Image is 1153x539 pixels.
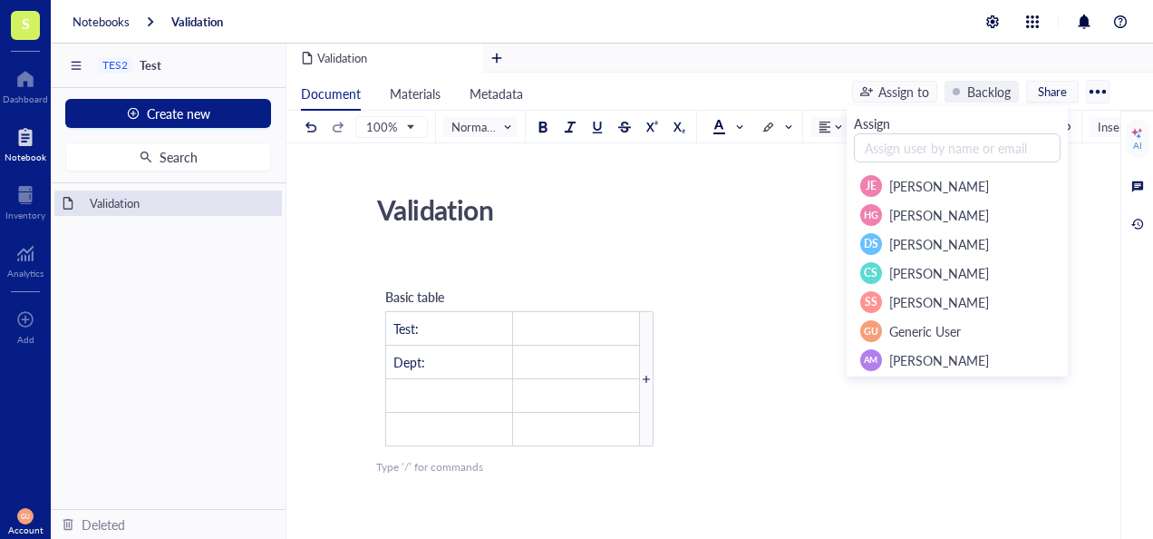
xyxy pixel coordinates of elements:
[369,187,1014,232] div: Validation
[22,12,30,34] span: S
[5,181,45,220] a: Inventory
[864,354,877,367] span: AM
[393,353,425,371] span: Dept:
[1038,83,1067,100] span: Share
[17,334,34,345] div: Add
[878,82,929,102] div: Assign to
[1098,119,1145,135] span: Insert
[864,324,878,338] span: GU
[864,208,878,222] span: HG
[967,82,1011,102] div: Backlog
[5,152,46,162] div: Notebook
[5,122,46,162] a: Notebook
[73,14,130,30] a: Notebooks
[21,513,29,520] span: GU
[7,239,44,279] a: Analytics
[366,119,413,135] span: 100%
[1026,81,1079,103] button: Share
[854,113,1061,133] div: Assign
[854,133,1061,162] input: Assign user by name or email
[82,191,275,216] div: Validation
[889,177,989,195] span: [PERSON_NAME]
[889,264,989,282] span: [PERSON_NAME]
[864,265,877,281] span: CS
[3,64,48,104] a: Dashboard
[889,351,989,369] span: [PERSON_NAME]
[65,99,271,128] button: Create new
[889,293,989,311] span: [PERSON_NAME]
[470,84,523,103] span: Metadata
[889,235,989,253] span: [PERSON_NAME]
[7,268,44,279] div: Analytics
[866,178,877,194] span: JE
[301,84,361,103] span: Document
[102,59,128,72] div: TES2
[147,106,210,121] span: Create new
[1133,140,1142,151] div: AI
[171,14,223,30] a: Validation
[390,84,441,103] span: Materials
[864,236,878,252] span: DS
[451,119,513,135] span: Normal text
[65,142,271,171] button: Search
[889,206,989,224] span: [PERSON_NAME]
[889,322,961,340] span: Generic User
[5,210,45,220] div: Inventory
[393,319,419,338] span: Test:
[8,524,44,535] div: Account
[865,294,877,310] span: SS
[140,56,161,73] span: Test
[160,150,198,164] span: Search
[3,93,48,104] div: Dashboard
[82,514,125,534] div: Deleted
[385,288,444,306] span: Basic table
